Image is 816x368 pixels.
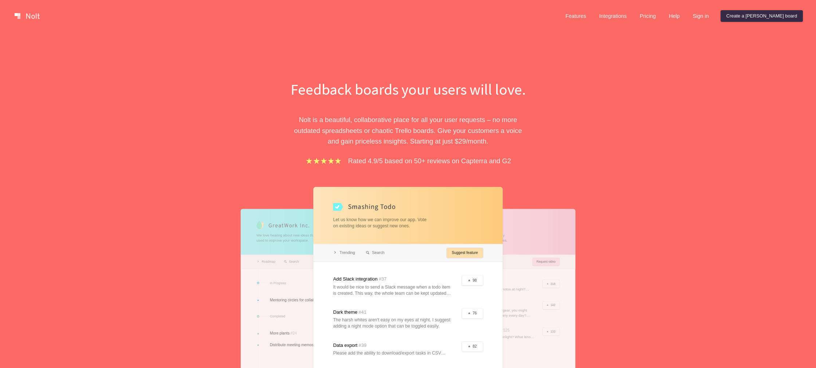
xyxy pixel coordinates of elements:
[282,79,534,100] h1: Feedback boards your users will love.
[348,156,511,166] p: Rated 4.9/5 based on 50+ reviews on Capterra and G2
[593,10,632,22] a: Integrations
[687,10,715,22] a: Sign in
[305,157,342,165] img: stars.b067e34983.png
[721,10,803,22] a: Create a [PERSON_NAME] board
[282,114,534,146] p: Nolt is a beautiful, collaborative place for all your user requests – no more outdated spreadshee...
[663,10,686,22] a: Help
[560,10,592,22] a: Features
[634,10,662,22] a: Pricing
